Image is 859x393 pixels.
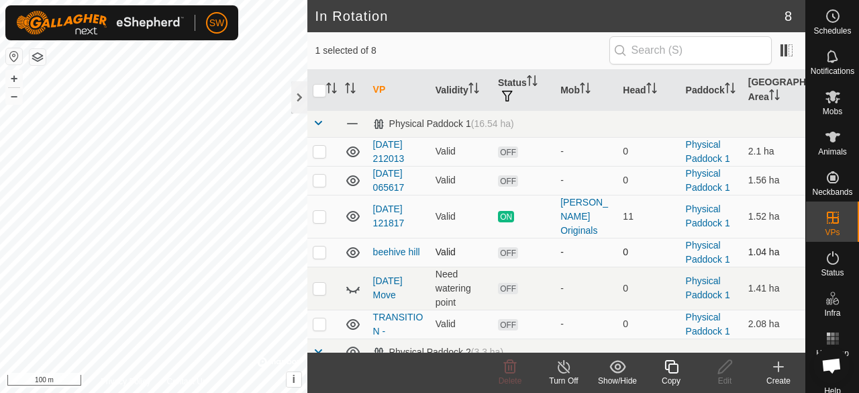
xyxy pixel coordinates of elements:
td: 1.56 ha [743,166,805,195]
a: [DATE] 121817 [373,204,405,228]
span: (16.54 ha) [471,118,514,129]
th: [GEOGRAPHIC_DATA] Area [743,70,805,111]
td: 0 [617,137,680,166]
th: VP [368,70,430,111]
span: SW [209,16,225,30]
div: Show/Hide [591,375,644,387]
div: Physical Paddock 1 [373,118,514,130]
div: Copy [644,375,698,387]
button: – [6,88,22,104]
a: Contact Us [166,376,206,388]
td: 2.08 ha [743,310,805,339]
div: - [560,317,612,331]
a: Physical Paddock 1 [686,240,730,265]
p-sorticon: Activate to sort [580,85,591,95]
div: - [560,144,612,159]
div: - [560,245,612,259]
span: Infra [824,309,840,317]
a: [DATE] 065617 [373,168,405,193]
td: Valid [430,195,493,238]
div: - [560,173,612,187]
span: (3.3 ha) [471,347,503,357]
td: Valid [430,310,493,339]
img: Gallagher Logo [16,11,184,35]
a: TRANSITION - [373,312,423,337]
td: 2.1 ha [743,137,805,166]
span: OFF [498,283,518,294]
p-sorticon: Activate to sort [769,91,780,102]
td: 1.04 ha [743,238,805,267]
span: Animals [818,148,847,156]
button: Map Layers [30,49,46,65]
td: Valid [430,166,493,195]
p-sorticon: Activate to sort [326,85,337,95]
div: [PERSON_NAME] Originals [560,195,612,238]
span: Schedules [813,27,851,35]
a: Physical Paddock 1 [686,204,730,228]
p-sorticon: Activate to sort [646,85,657,95]
span: OFF [498,247,518,259]
input: Search (S) [609,36,772,64]
a: Physical Paddock 1 [686,139,730,164]
a: Privacy Policy [101,376,151,388]
h2: In Rotation [315,8,785,24]
td: 0 [617,238,680,267]
a: Physical Paddock 1 [686,168,730,193]
button: Reset Map [6,48,22,64]
a: Physical Paddock 1 [686,312,730,337]
td: 0 [617,267,680,310]
button: i [287,372,301,387]
a: Physical Paddock 1 [686,275,730,300]
td: Valid [430,238,493,267]
p-sorticon: Activate to sort [527,77,538,88]
span: Neckbands [812,188,852,196]
a: beehive hill [373,247,420,257]
div: Open chat [813,347,850,384]
span: i [292,374,295,385]
a: [DATE] Move [373,275,403,300]
button: + [6,71,22,87]
th: Validity [430,70,493,111]
span: VPs [825,228,840,236]
td: 1.52 ha [743,195,805,238]
span: 1 selected of 8 [315,44,609,58]
td: 0 [617,166,680,195]
div: Edit [698,375,752,387]
td: 1.41 ha [743,267,805,310]
span: OFF [498,319,518,331]
p-sorticon: Activate to sort [468,85,479,95]
span: OFF [498,146,518,158]
td: 11 [617,195,680,238]
span: 8 [785,6,792,26]
th: Status [493,70,555,111]
th: Head [617,70,680,111]
a: [DATE] 212013 [373,139,405,164]
div: - [560,281,612,296]
span: Heatmap [816,349,849,357]
p-sorticon: Activate to sort [725,85,736,95]
div: Create [752,375,805,387]
th: Mob [555,70,617,111]
span: Mobs [823,107,842,116]
th: Paddock [680,70,743,111]
td: Valid [430,137,493,166]
td: 0 [617,310,680,339]
span: Status [821,269,844,277]
div: Physical Paddock 2 [373,347,503,358]
td: Need watering point [430,267,493,310]
div: Turn Off [537,375,591,387]
span: Delete [499,376,522,386]
span: ON [498,211,514,222]
span: OFF [498,175,518,187]
span: Notifications [811,67,854,75]
p-sorticon: Activate to sort [345,85,356,95]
